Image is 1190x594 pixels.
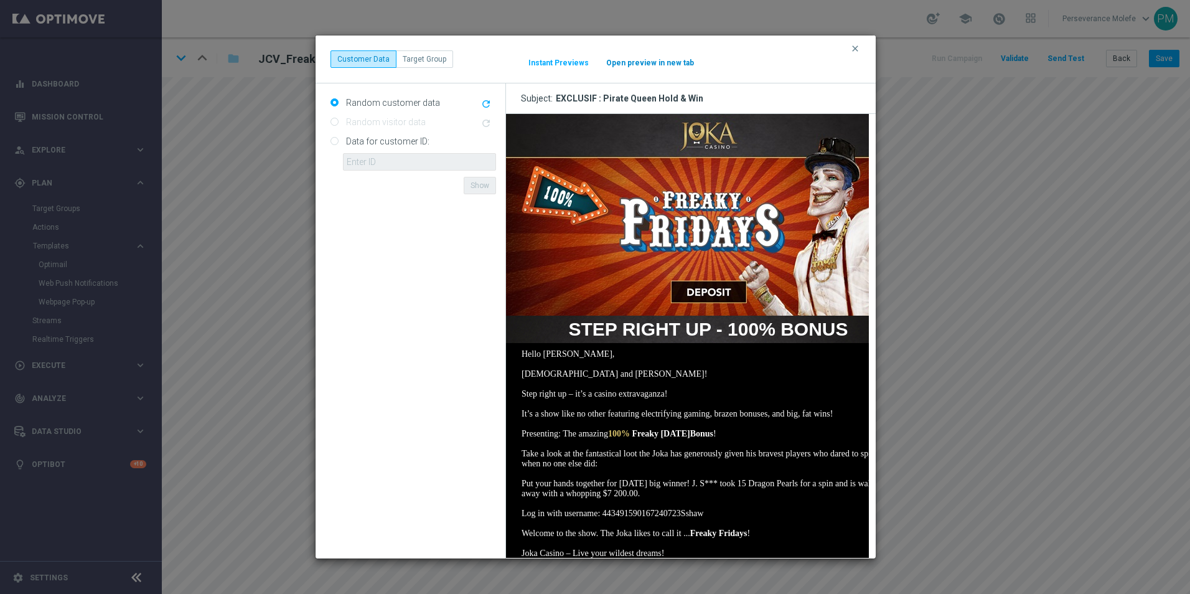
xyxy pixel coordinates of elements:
label: Random visitor data [343,116,426,128]
i: clear [850,44,860,54]
label: Data for customer ID: [343,136,429,147]
input: Enter ID [343,153,496,171]
div: ... [330,50,453,68]
label: Random customer data [343,97,440,108]
i: refresh [480,98,492,110]
button: Show [464,177,496,194]
strong: Freaky [DATE] [126,315,184,324]
strong: Step right up - 100% Bonus [62,205,342,225]
strong: Freaky Fridays [184,415,241,424]
button: Target Group [396,50,453,68]
button: Open preview in new tab [606,58,695,68]
button: Instant Previews [528,58,589,68]
strong: 100% [102,315,124,324]
button: refresh [479,97,496,112]
td: Hello [PERSON_NAME], [DEMOGRAPHIC_DATA] and [PERSON_NAME]! Step right up – it’s a casino extravag... [16,235,389,455]
button: clear [850,43,864,54]
strong: Bonus [184,315,207,324]
span: Subject: [521,93,556,104]
span: EXCLUSIF : Pirate Queen Hold & Win [556,93,703,104]
button: Customer Data [330,50,396,68]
